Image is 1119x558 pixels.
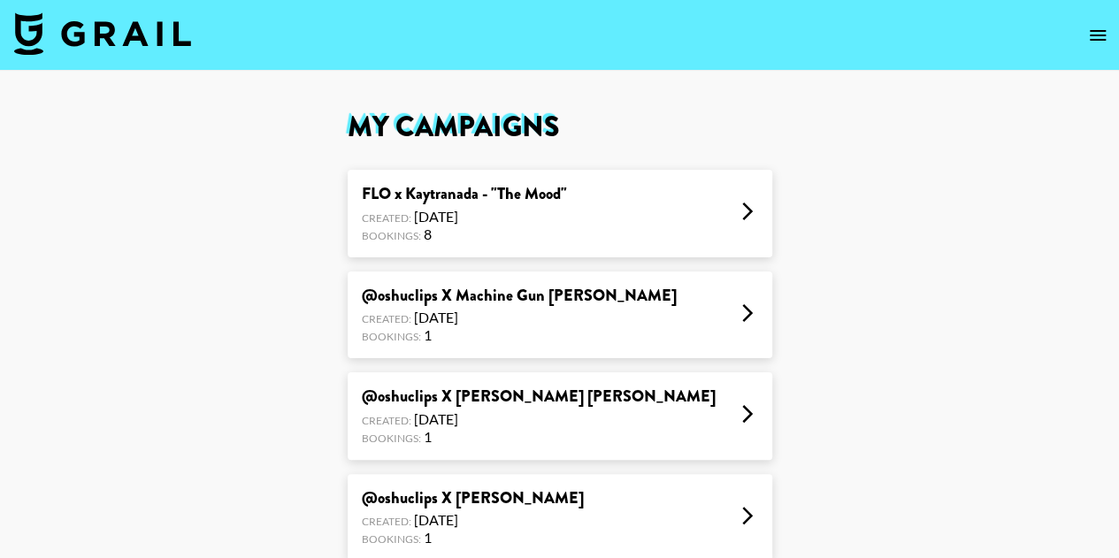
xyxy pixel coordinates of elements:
div: [DATE] [362,511,584,529]
span: Bookings: [362,229,421,242]
div: @oshuclips X [PERSON_NAME] [362,488,584,508]
div: @oshuclips X Machine Gun [PERSON_NAME] [362,286,677,306]
div: 1 [362,529,584,547]
span: Created: [362,211,411,225]
div: 1 [362,428,716,446]
span: Bookings: [362,330,421,343]
div: 8 [362,225,567,243]
div: [DATE] [362,208,567,225]
span: Bookings: [362,532,421,546]
div: [DATE] [362,309,677,326]
div: FLO x Kaytranada - "The Mood" [362,184,567,204]
div: 1 [362,326,677,344]
span: Bookings: [362,432,421,445]
span: Created: [362,312,411,325]
div: [DATE] [362,410,716,428]
h1: My Campaigns [348,113,772,141]
iframe: Drift Widget Chat Controller [1031,470,1098,537]
div: @oshuclips X [PERSON_NAME] [PERSON_NAME] [362,386,716,407]
span: Created: [362,414,411,427]
span: Created: [362,515,411,528]
button: open drawer [1080,18,1115,53]
img: Grail Talent [14,12,191,55]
